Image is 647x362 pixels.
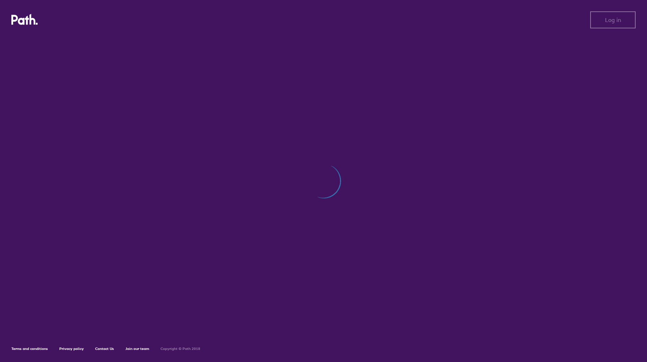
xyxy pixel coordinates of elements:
[605,17,621,23] span: Log in
[161,347,200,351] h6: Copyright © Path 2018
[125,346,149,351] a: Join our team
[59,346,84,351] a: Privacy policy
[590,11,636,28] button: Log in
[11,346,48,351] a: Terms and conditions
[95,346,114,351] a: Contact Us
